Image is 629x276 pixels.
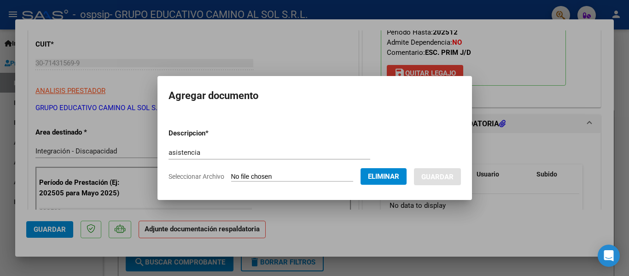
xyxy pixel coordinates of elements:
[169,128,256,139] p: Descripcion
[414,168,461,185] button: Guardar
[169,87,461,105] h2: Agregar documento
[368,172,399,181] span: Eliminar
[421,173,454,181] span: Guardar
[598,245,620,267] div: Open Intercom Messenger
[361,168,407,185] button: Eliminar
[169,173,224,180] span: Seleccionar Archivo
